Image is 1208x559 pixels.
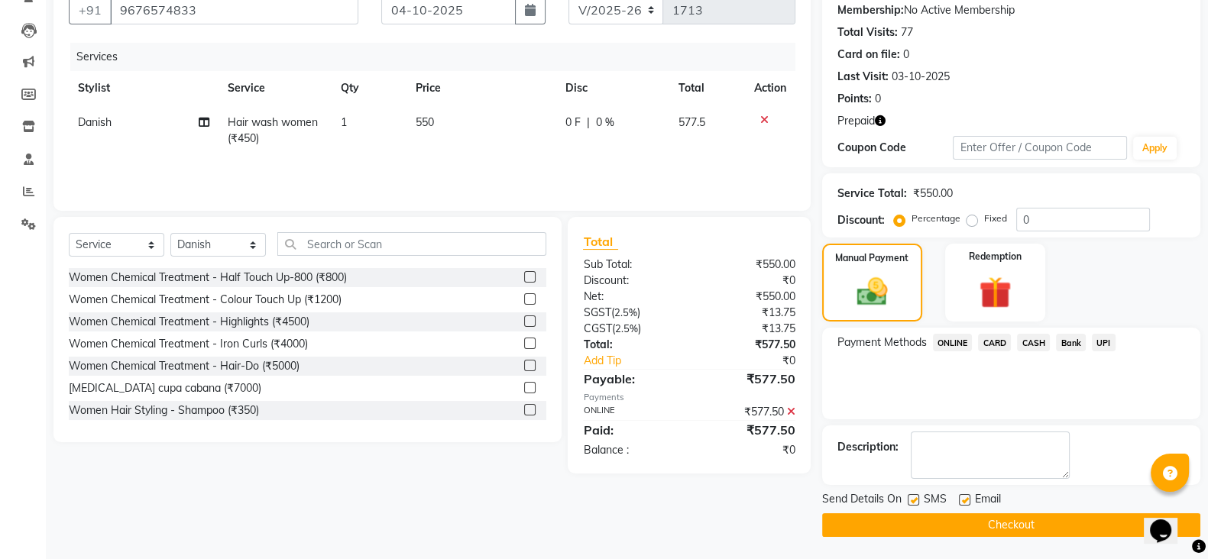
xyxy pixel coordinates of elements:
[277,232,546,256] input: Search or Scan
[332,71,406,105] th: Qty
[689,370,807,388] div: ₹577.50
[837,113,875,129] span: Prepaid
[69,71,219,105] th: Stylist
[875,91,881,107] div: 0
[69,380,261,396] div: [MEDICAL_DATA] cupa cabana (₹7000)
[901,24,913,40] div: 77
[689,321,807,337] div: ₹13.75
[837,47,900,63] div: Card on file:
[969,273,1021,312] img: _gift.svg
[837,2,1185,18] div: No Active Membership
[69,292,342,308] div: Women Chemical Treatment - Colour Touch Up (₹1200)
[572,257,689,273] div: Sub Total:
[709,353,807,369] div: ₹0
[975,491,1001,510] span: Email
[689,289,807,305] div: ₹550.00
[953,136,1127,160] input: Enter Offer / Coupon Code
[69,314,309,330] div: Women Chemical Treatment - Highlights (₹4500)
[572,321,689,337] div: ( )
[69,358,300,374] div: Women Chemical Treatment - Hair-Do (₹5000)
[1133,137,1177,160] button: Apply
[572,353,708,369] a: Add Tip
[678,115,705,129] span: 577.5
[565,115,581,131] span: 0 F
[1144,498,1193,544] iframe: chat widget
[924,491,947,510] span: SMS
[689,257,807,273] div: ₹550.00
[837,69,889,85] div: Last Visit:
[406,71,556,105] th: Price
[341,115,347,129] span: 1
[572,404,689,420] div: ONLINE
[822,513,1200,537] button: Checkout
[70,43,807,71] div: Services
[837,186,907,202] div: Service Total:
[969,250,1022,263] label: Redemption
[912,212,960,225] label: Percentage
[903,47,909,63] div: 0
[837,212,885,228] div: Discount:
[587,115,590,131] span: |
[78,115,112,129] span: Danish
[219,71,332,105] th: Service
[689,421,807,439] div: ₹577.50
[669,71,745,105] th: Total
[822,491,902,510] span: Send Details On
[837,24,898,40] div: Total Visits:
[978,334,1011,351] span: CARD
[572,337,689,353] div: Total:
[583,391,795,404] div: Payments
[1017,334,1050,351] span: CASH
[572,421,689,439] div: Paid:
[837,2,904,18] div: Membership:
[847,274,897,309] img: _cash.svg
[228,115,318,145] span: Hair wash women (₹450)
[69,336,308,352] div: Women Chemical Treatment - Iron Curls (₹4000)
[837,91,872,107] div: Points:
[835,251,908,265] label: Manual Payment
[689,273,807,289] div: ₹0
[572,442,689,458] div: Balance :
[933,334,973,351] span: ONLINE
[69,402,259,418] div: Women Hair Styling - Shampoo (₹350)
[689,337,807,353] div: ₹577.50
[614,306,636,318] span: 2.5%
[572,289,689,305] div: Net:
[1056,334,1086,351] span: Bank
[69,270,347,286] div: Women Chemical Treatment - Half Touch Up-800 (₹800)
[1092,334,1116,351] span: UPI
[572,305,689,321] div: ( )
[583,322,611,335] span: CGST
[913,186,953,202] div: ₹550.00
[745,71,795,105] th: Action
[837,140,954,156] div: Coupon Code
[689,305,807,321] div: ₹13.75
[837,334,927,351] span: Payment Methods
[572,370,689,388] div: Payable:
[984,212,1007,225] label: Fixed
[572,273,689,289] div: Discount:
[614,322,637,334] span: 2.5%
[689,442,807,458] div: ₹0
[892,69,950,85] div: 03-10-2025
[689,404,807,420] div: ₹577.50
[583,234,618,250] span: Total
[416,115,434,129] span: 550
[837,439,899,455] div: Description:
[556,71,669,105] th: Disc
[596,115,614,131] span: 0 %
[583,305,610,319] span: SGST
